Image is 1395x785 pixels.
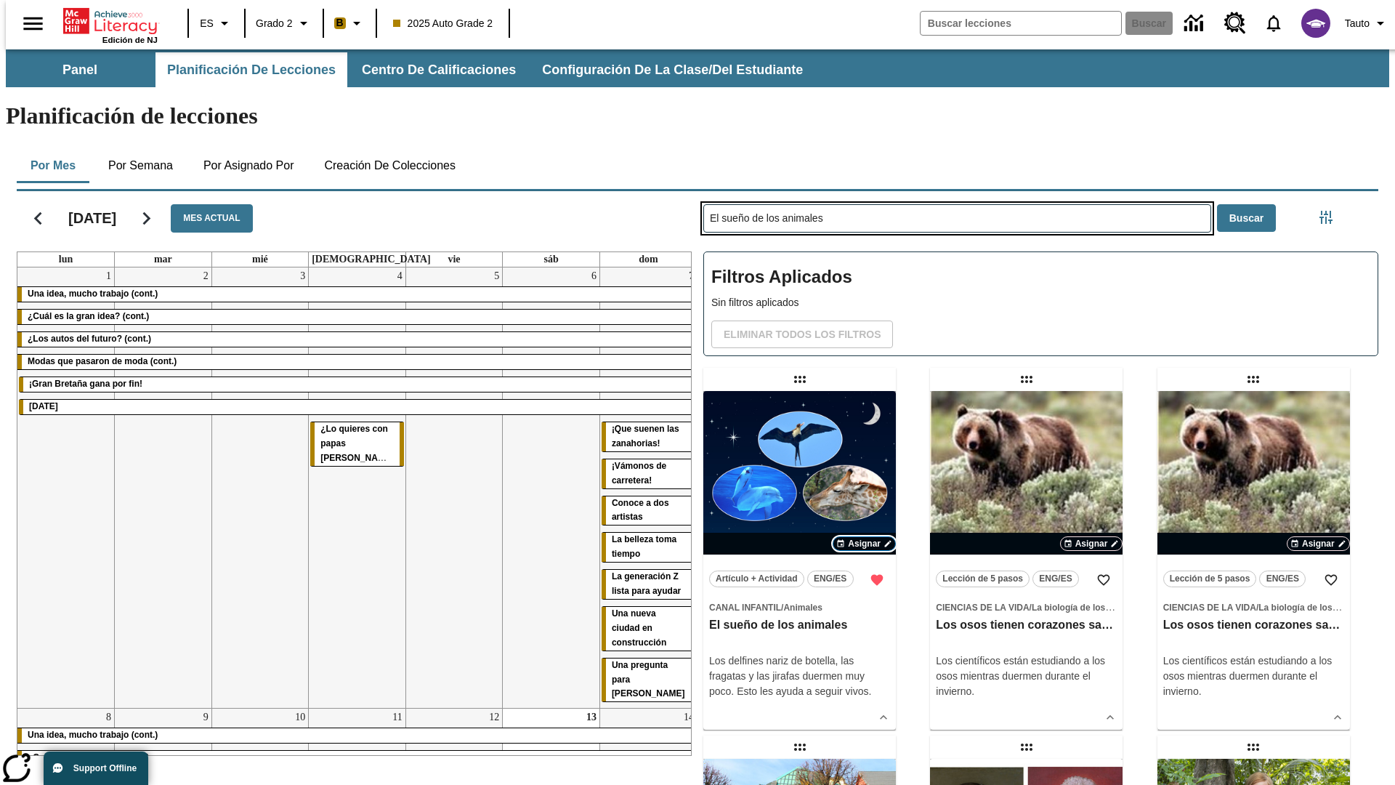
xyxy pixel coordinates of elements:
span: Canal Infantil [709,603,781,613]
span: La belleza toma tiempo [612,534,676,559]
span: ¡Que suenen las zanahorias! [612,424,679,448]
button: Escoja un nuevo avatar [1293,4,1339,42]
span: Tema: Canal Infantil/Animales [709,600,890,615]
button: ENG/ES [1259,571,1306,587]
button: Support Offline [44,752,148,785]
a: martes [151,252,175,267]
a: 2 de septiembre de 2025 [201,267,211,285]
a: jueves [309,252,434,267]
div: Una pregunta para Joplin [602,659,695,702]
a: 5 de septiembre de 2025 [491,267,502,285]
h2: Filtros Aplicados [711,259,1370,295]
span: Tema: Ciencias de la Vida/La biología de los sistemas humanos y la salud [936,600,1117,615]
button: Lección de 5 pasos [936,571,1030,587]
span: Tema: Ciencias de la Vida/La biología de los sistemas humanos y la salud [1163,600,1344,615]
button: Lección de 5 pasos [1163,571,1257,587]
div: Filtros Aplicados [703,251,1378,356]
button: Menú lateral de filtros [1311,203,1341,232]
a: sábado [541,252,561,267]
a: 12 de septiembre de 2025 [486,709,502,726]
a: 14 de septiembre de 2025 [681,709,697,726]
a: viernes [445,252,463,267]
div: Portada [63,5,158,44]
button: ENG/ES [1032,571,1079,587]
span: Conoce a dos artistas [612,498,669,523]
span: La biología de los sistemas humanos y la salud [1032,603,1229,613]
a: 4 de septiembre de 2025 [395,267,405,285]
span: / [781,603,783,613]
button: Regresar [20,200,57,237]
button: Planificación de lecciones [155,52,347,87]
td: 2 de septiembre de 2025 [115,267,212,709]
div: Lección arrastrable: Los edificios más extraños del mundo [788,736,812,759]
div: ¡Gran Bretaña gana por fin! [19,377,695,392]
div: Lección arrastrable: Mujeres notables de la Ilustración [1015,736,1038,759]
input: Buscar campo [921,12,1121,35]
a: 13 de septiembre de 2025 [583,709,599,726]
button: Asignar Elegir fechas [1060,536,1123,551]
button: Por mes [17,148,89,183]
button: Creación de colecciones [312,148,467,183]
span: Modas que pasaron de moda (cont.) [28,356,177,366]
button: Remover de Favoritas [864,567,890,593]
div: ¿Los autos del futuro? (cont.) [17,332,697,347]
button: Asignar Elegir fechas [833,536,896,551]
a: 3 de septiembre de 2025 [297,267,308,285]
span: ENG/ES [814,571,846,587]
h3: Los osos tienen corazones sanos, pero ¿por qué? [936,618,1117,633]
div: Subbarra de navegación [6,49,1389,87]
span: Asignar [848,537,881,550]
button: ENG/ES [807,571,854,587]
input: Buscar lecciones [704,205,1210,232]
button: Por semana [97,148,185,183]
span: Día del Trabajo [29,401,58,411]
span: Tauto [1345,16,1370,31]
img: avatar image [1301,9,1330,38]
a: Portada [63,7,158,36]
span: Una idea, mucho trabajo (cont.) [28,289,158,299]
a: 11 de septiembre de 2025 [389,709,405,726]
button: Añadir a mis Favoritas [1091,567,1117,593]
div: Día del Trabajo [19,400,695,414]
a: Centro de información [1176,4,1216,44]
td: 1 de septiembre de 2025 [17,267,115,709]
div: lesson details [703,391,896,730]
span: Ciencias de la Vida [1163,603,1256,613]
span: ¿Lo quieres con papas fritas? [320,424,399,463]
div: Lección arrastrable: El sueño de los animales [788,368,812,391]
div: Modas que pasaron de moda (cont.) [17,355,697,369]
div: Una idea, mucho trabajo (cont.) [17,287,697,302]
h3: Los osos tienen corazones sanos, pero ¿por qué? [1163,618,1344,633]
span: Asignar [1075,537,1108,550]
td: 5 de septiembre de 2025 [405,267,503,709]
div: Los delfines nariz de botella, las fragatas y las jirafas duermen muy poco. Esto les ayuda a segu... [709,653,890,699]
button: Buscar [1217,204,1276,233]
a: 1 de septiembre de 2025 [103,267,114,285]
div: Lección arrastrable: Los osos tienen corazones sanos, pero ¿por qué? [1015,368,1038,391]
button: Seguir [128,200,165,237]
span: / [1256,603,1258,613]
div: lesson details [1157,391,1350,730]
h1: Planificación de lecciones [6,102,1389,129]
button: Ver más [1327,706,1348,728]
div: ¿Lo quieres con papas fritas? [310,422,404,466]
div: ¡Que suenen las zanahorias! [602,422,695,451]
a: domingo [636,252,660,267]
a: Notificaciones [1255,4,1293,42]
button: Ver más [873,706,894,728]
button: Perfil/Configuración [1339,10,1395,36]
a: lunes [56,252,76,267]
span: Ciencias de la Vida [936,603,1029,613]
span: / [1030,603,1032,613]
div: Lección arrastrable: Los osos tienen corazones sanos, pero ¿por qué? [1242,368,1265,391]
a: 9 de septiembre de 2025 [201,709,211,726]
td: 3 de septiembre de 2025 [211,267,309,709]
span: ES [200,16,214,31]
button: Panel [7,52,153,87]
td: 6 de septiembre de 2025 [503,267,600,709]
span: ¿Los autos del futuro? (cont.) [28,334,151,344]
div: Subbarra de navegación [6,52,816,87]
span: La generación Z lista para ayudar [612,571,681,596]
div: lesson details [930,391,1123,730]
span: ¡Gran Bretaña gana por fin! [29,379,142,389]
